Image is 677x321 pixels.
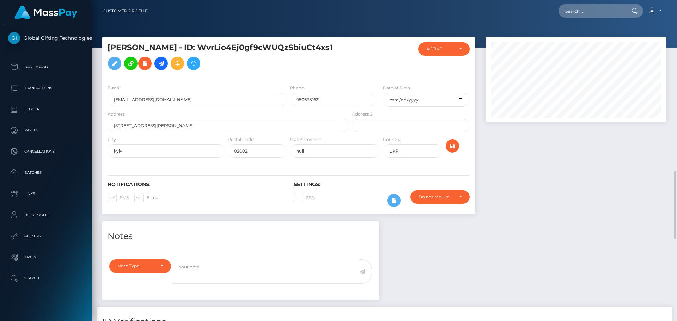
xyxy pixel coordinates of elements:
[419,194,453,200] div: Do not require
[108,111,125,117] label: Address
[108,181,283,187] h6: Notifications:
[5,270,86,287] a: Search
[117,263,155,269] div: Note Type
[5,248,86,266] a: Taxes
[108,230,374,242] h4: Notes
[134,193,160,202] label: E-mail
[8,252,84,263] p: Taxes
[5,185,86,203] a: Links
[8,189,84,199] p: Links
[8,104,84,115] p: Ledger
[5,164,86,181] a: Batches
[5,206,86,224] a: User Profile
[108,42,345,74] h5: [PERSON_NAME] - ID: WvrLio4Ej0gf9cWUQzSbiuCt4xs1
[418,42,470,56] button: ACTIVE
[103,4,148,18] a: Customer Profile
[5,58,86,76] a: Dashboard
[8,167,84,178] p: Batches
[383,136,401,143] label: Country
[5,79,86,97] a: Transactions
[290,136,321,143] label: State/Province
[8,32,20,44] img: Global Gifting Technologies Inc
[5,227,86,245] a: API Keys
[294,181,469,187] h6: Settings:
[8,146,84,157] p: Cancellations
[109,259,171,273] button: Note Type
[108,193,129,202] label: SMS
[8,62,84,72] p: Dashboard
[8,273,84,284] p: Search
[559,4,625,18] input: Search...
[228,136,254,143] label: Postal Code
[8,125,84,136] p: Payees
[14,6,77,19] img: MassPay Logo
[290,85,304,91] label: Phone
[5,35,86,41] span: Global Gifting Technologies Inc
[8,210,84,220] p: User Profile
[154,57,168,70] a: Initiate Payout
[108,136,116,143] label: City
[294,193,315,202] label: 2FA
[352,111,373,117] label: Address 2
[383,85,410,91] label: Date of Birth
[108,85,121,91] label: E-mail
[5,122,86,139] a: Payees
[8,231,84,241] p: API Keys
[5,100,86,118] a: Ledger
[5,143,86,160] a: Cancellations
[8,83,84,93] p: Transactions
[426,46,453,52] div: ACTIVE
[410,190,470,204] button: Do not require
